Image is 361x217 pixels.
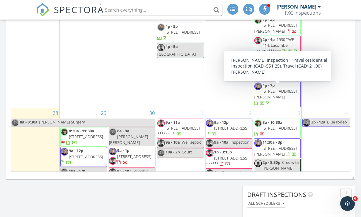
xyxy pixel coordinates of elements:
div: All schedulers [248,201,285,206]
a: 4p - 5p [STREET_ADDRESS] [157,23,204,42]
span: 1p - 3:15p [214,149,232,155]
span: [STREET_ADDRESS][PERSON_NAME] [254,22,297,34]
div: [PERSON_NAME] [277,4,316,10]
a: 8a - 10:30a [STREET_ADDRESS] [254,119,301,138]
img: 20210429_073109.jpg [254,37,262,44]
span: [PERSON_NAME] Surgery [39,119,85,125]
a: 11:30a - 3p [STREET_ADDRESS][PERSON_NAME] [254,139,297,156]
span: [STREET_ADDRESS] [69,154,103,160]
span: [STREET_ADDRESS] [117,154,151,159]
span: 3p - 12a [311,119,326,127]
span: 9a - 10a [166,139,180,145]
a: 2p - 4p 1530 TWP 414, Lacombe County ****** [254,37,299,54]
span: 6 [353,196,358,201]
span: [STREET_ADDRESS][PERSON_NAME] [254,88,297,100]
img: 60847f6531b24a169f4b2f7f92a26f44.jpeg [157,149,165,157]
iframe: Intercom live chat [340,196,355,211]
img: default-user-f0147aede5fd5fa78ca7ade42f37bd4542148d508eef1c3d3ea960f66861d68b.jpg [254,57,262,64]
a: 4p - 6p [STREET_ADDRESS] [157,4,200,21]
span: [STREET_ADDRESS] [69,134,103,139]
img: 4b1f68bff2af4036bf10904fd3378cc7.jpeg [254,17,262,24]
span: 9a - 1p [117,148,129,153]
a: 9a - 11a [STREET_ADDRESS] ****** [157,119,204,138]
img: screenshot_20250204_at_10.36.39am.png [254,139,262,147]
span: [STREET_ADDRESS] [262,125,297,131]
img: 20210429_073109.jpg [206,149,214,157]
input: Search everything... [100,4,222,16]
img: 4b1f68bff2af4036bf10904fd3378cc7.jpeg [61,128,68,136]
span: [STREET_ADDRESS][PERSON_NAME] [254,145,297,157]
img: screenshot_20250204_at_10.36.39am.png [61,148,68,156]
a: Go to October 3, 2025 [296,108,301,118]
a: 9a - 1p [STREET_ADDRESS] [117,148,151,165]
span: 8a - 9a [117,128,129,134]
a: 1p - 3:15p [STREET_ADDRESS] ****** [206,149,248,166]
a: 3:30p - 6:30p [STREET_ADDRESS][PERSON_NAME] [254,57,297,80]
a: 9a - 1p [STREET_ADDRESS] [109,147,155,167]
img: 20210429_073109.jpg [206,169,214,177]
a: Go to September 28, 2025 [51,108,59,118]
span: [STREET_ADDRESS] [214,125,248,131]
a: SPECTORA [36,8,104,21]
span: 2p - 8:30p [262,160,280,165]
span: 10a - 2p [166,149,180,155]
img: 20210429_073109.jpg [157,44,165,51]
span: [STREET_ADDRESS] [166,29,200,35]
span: 1530 TWP 414, Lacombe County ****** [254,37,294,54]
span: Cree with [PERSON_NAME] [262,160,299,171]
button: All schedulers [247,200,286,208]
a: Go to September 29, 2025 [100,108,108,118]
img: screenshot_20250204_at_10.36.39am.png [109,148,117,155]
span: 9a - 12p [214,120,229,125]
span: 8:30a - 11:30a [69,128,94,134]
img: 60847f6531b24a169f4b2f7f92a26f44.jpeg [157,24,165,31]
a: 1p - 2p [STREET_ADDRESS][PERSON_NAME] [254,16,301,35]
img: 60847f6531b24a169f4b2f7f92a26f44.jpeg [61,168,68,176]
span: 2p - 4p [262,37,275,42]
span: SPECTORA [54,3,104,16]
img: 4b1f68bff2af4036bf10904fd3378cc7.jpeg [254,120,262,127]
a: 9a - 12p [STREET_ADDRESS] [206,119,252,138]
span: 8a - 8:30a [20,119,38,127]
span: [GEOGRAPHIC_DATA] [157,51,196,57]
a: Go to October 1, 2025 [199,108,205,118]
a: 8a - 10:30a [STREET_ADDRESS] [254,120,297,137]
span: Well septic [182,139,201,145]
a: 4p - 7p [STREET_ADDRESS][PERSON_NAME] [254,83,297,106]
span: 10a - 12p [69,168,85,174]
span: [STREET_ADDRESS][PERSON_NAME] [254,63,297,74]
span: Inspection [228,169,247,175]
a: 2p - 4p 1530 TWP 414, Lacombe County ****** [254,36,301,56]
a: Go to September 30, 2025 [148,108,156,118]
a: 9a - 12p [STREET_ADDRESS] [61,148,103,165]
span: Court [182,149,192,155]
img: 20210429_073109.jpg [109,168,117,176]
span: 3:30p - 6:30p [262,57,286,62]
a: 1p - 3:15p [STREET_ADDRESS] ****** [206,148,252,168]
span: Blue rodeo [327,119,347,125]
a: 1p - 2p [STREET_ADDRESS][PERSON_NAME] [254,17,297,34]
a: 8:30a - 11:30a [STREET_ADDRESS] [61,128,103,145]
img: screenshot_20250204_at_10.36.39am.png [254,83,262,90]
a: Go to October 2, 2025 [248,108,253,118]
span: 8a - 10:30a [262,120,282,125]
span: 9a - 10a [117,168,132,174]
img: screenshot_20250204_at_10.36.39am.png [303,119,310,127]
span: 1p - 2p [214,169,226,175]
img: 20210429_073109.jpg [157,120,165,127]
img: 20210429_073109.jpg [206,139,214,147]
img: 60847f6531b24a169f4b2f7f92a26f44.jpeg [109,128,117,136]
a: 11:30a - 3p [STREET_ADDRESS][PERSON_NAME] [254,138,301,158]
span: [PERSON_NAME] [PERSON_NAME] [109,134,148,145]
a: 4p - 5p [STREET_ADDRESS] [157,24,200,41]
img: 60847f6531b24a169f4b2f7f92a26f44.jpeg [11,119,19,127]
img: screenshot_20250204_at_10.36.39am.png [206,120,214,127]
div: FXC Inspections [285,10,321,16]
span: 11:30a - 3p [262,139,282,145]
a: Go to October 4, 2025 [345,108,350,118]
img: The Best Home Inspection Software - Spectora [36,3,50,17]
a: 4p - 7p [STREET_ADDRESS][PERSON_NAME] [254,82,301,107]
a: 3:30p - 6:30p [STREET_ADDRESS][PERSON_NAME] [254,56,301,81]
img: 20210429_073109.jpg [157,139,165,147]
span: Inspection [230,139,250,145]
